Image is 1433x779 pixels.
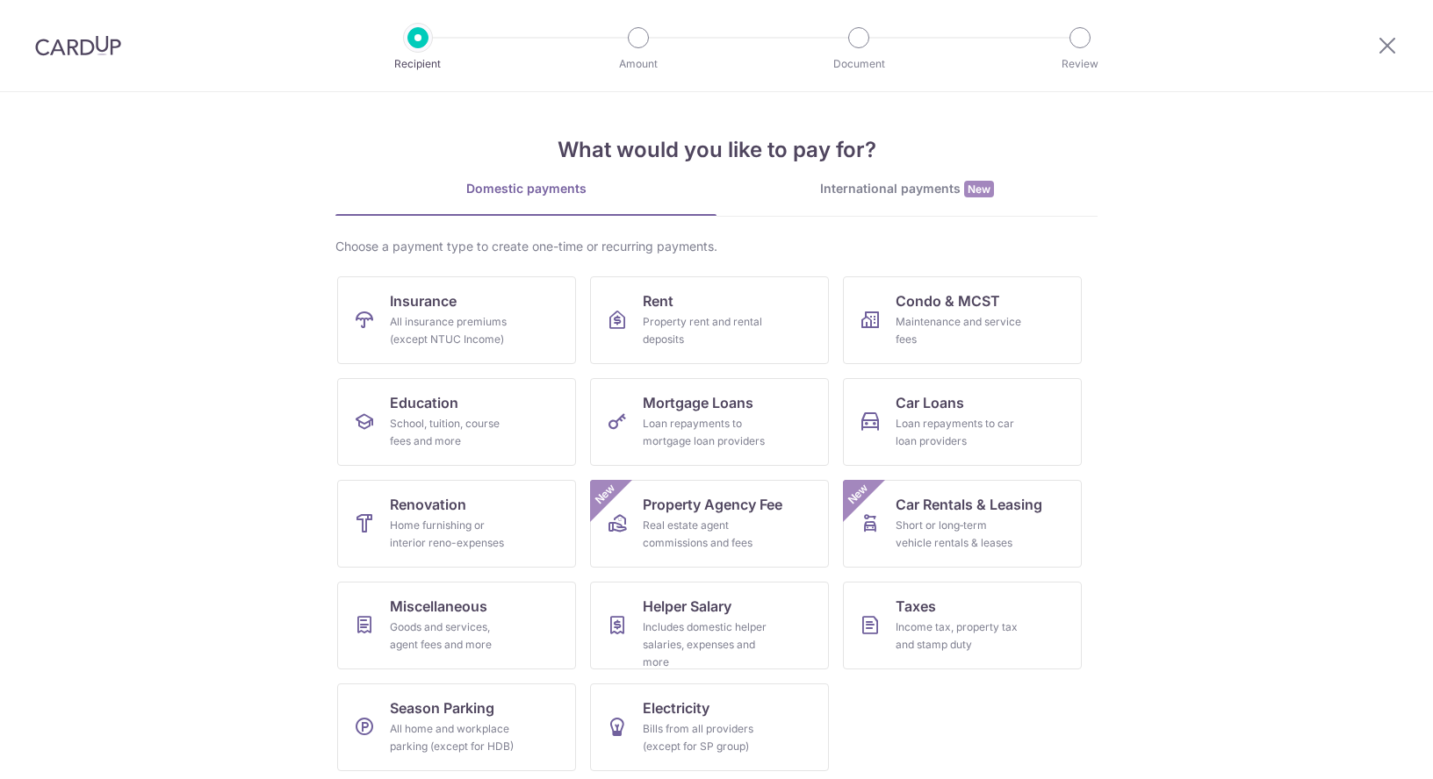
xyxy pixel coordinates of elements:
[335,134,1098,166] h4: What would you like to pay for?
[896,494,1042,515] span: Car Rentals & Leasing
[1322,726,1415,770] iframe: Opens a widget where you can find more information
[590,683,829,771] a: ElectricityBills from all providers (except for SP group)
[643,596,731,617] span: Helper Salary
[643,618,769,671] div: Includes domestic helper salaries, expenses and more
[337,276,576,364] a: InsuranceAll insurance premiums (except NTUC Income)
[643,415,769,450] div: Loan repayments to mortgage loan providers
[896,618,1022,654] div: Income tax, property tax and stamp duty
[337,582,576,669] a: MiscellaneousGoods and services, agent fees and more
[896,392,964,413] span: Car Loans
[590,378,829,466] a: Mortgage LoansLoan repayments to mortgage loan providers
[794,55,924,73] p: Document
[390,494,466,515] span: Renovation
[643,720,769,755] div: Bills from all providers (except for SP group)
[643,392,753,413] span: Mortgage Loans
[643,697,709,718] span: Electricity
[335,180,716,197] div: Domestic payments
[843,480,1082,568] a: Car Rentals & LeasingShort or long‑term vehicle rentals & leasesNew
[843,378,1082,466] a: Car LoansLoan repayments to car loan providers
[573,55,703,73] p: Amount
[390,618,516,654] div: Goods and services, agent fees and more
[353,55,483,73] p: Recipient
[390,596,487,617] span: Miscellaneous
[590,480,829,568] a: Property Agency FeeReal estate agent commissions and feesNew
[390,720,516,755] div: All home and workplace parking (except for HDB)
[843,276,1082,364] a: Condo & MCSTMaintenance and service fees
[896,290,1000,311] span: Condo & MCST
[35,35,121,56] img: CardUp
[844,480,873,509] span: New
[335,238,1098,255] div: Choose a payment type to create one-time or recurring payments.
[896,517,1022,552] div: Short or long‑term vehicle rentals & leases
[337,480,576,568] a: RenovationHome furnishing or interior reno-expenses
[716,180,1098,198] div: International payments
[643,313,769,348] div: Property rent and rental deposits
[1015,55,1145,73] p: Review
[390,313,516,348] div: All insurance premiums (except NTUC Income)
[390,697,494,718] span: Season Parking
[390,415,516,450] div: School, tuition, course fees and more
[390,290,457,311] span: Insurance
[591,480,620,509] span: New
[643,517,769,552] div: Real estate agent commissions and fees
[643,494,782,515] span: Property Agency Fee
[896,313,1022,348] div: Maintenance and service fees
[843,582,1082,669] a: TaxesIncome tax, property tax and stamp duty
[590,582,829,669] a: Helper SalaryIncludes domestic helper salaries, expenses and more
[964,181,994,197] span: New
[337,378,576,466] a: EducationSchool, tuition, course fees and more
[643,290,673,311] span: Rent
[896,596,936,617] span: Taxes
[337,683,576,771] a: Season ParkingAll home and workplace parking (except for HDB)
[390,392,458,413] span: Education
[896,415,1022,450] div: Loan repayments to car loan providers
[590,276,829,364] a: RentProperty rent and rental deposits
[390,517,516,552] div: Home furnishing or interior reno-expenses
